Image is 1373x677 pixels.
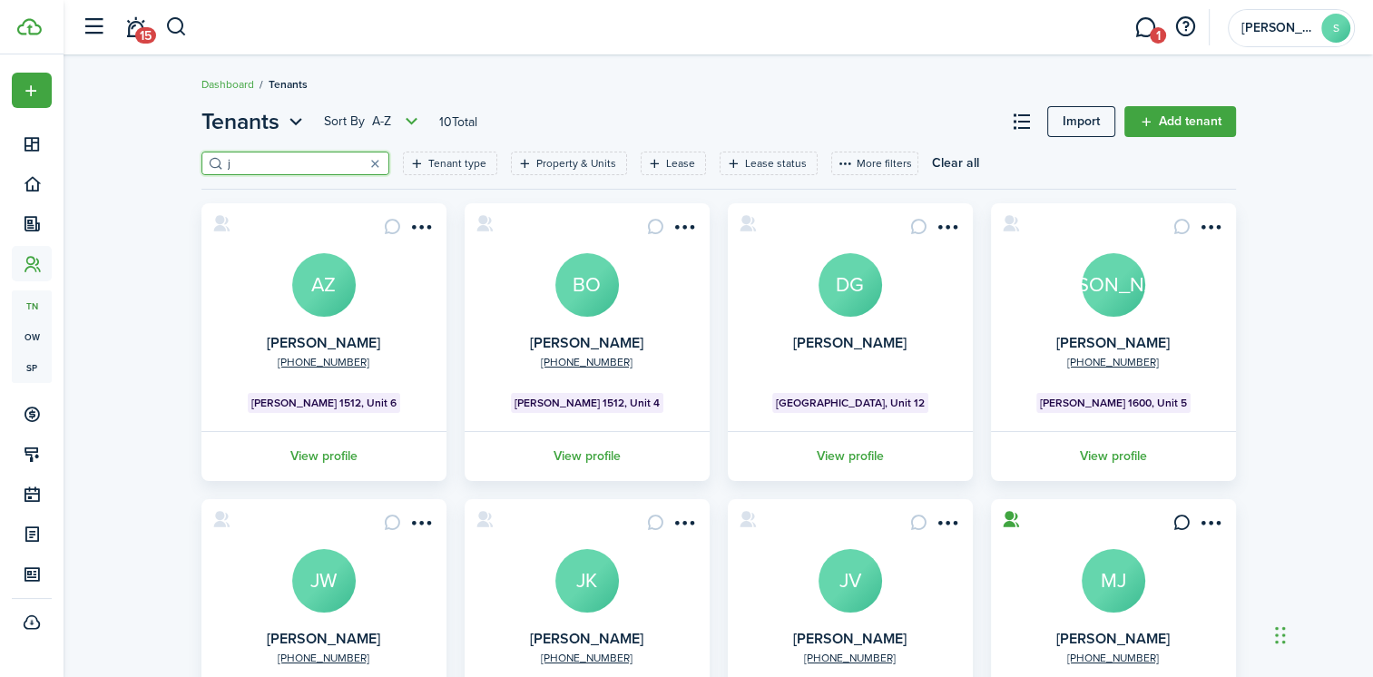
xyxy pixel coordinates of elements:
[793,332,907,353] a: [PERSON_NAME]
[267,628,380,649] a: [PERSON_NAME]
[223,155,383,172] input: Search here...
[932,152,979,175] button: Clear all
[12,73,52,108] button: Open menu
[201,105,308,138] button: Tenants
[1150,27,1166,44] span: 1
[1082,549,1145,613] a: MJ
[324,111,423,132] button: Sort byA-Z
[292,549,356,613] a: JW
[819,549,882,613] a: JV
[201,105,280,138] span: Tenants
[541,354,633,370] a: [PHONE_NUMBER]
[201,105,308,138] button: Open menu
[1128,5,1162,51] a: Messaging
[1170,12,1201,43] button: Open resource center
[462,431,712,481] a: View profile
[1124,106,1236,137] a: Add tenant
[12,321,52,352] a: ow
[515,395,660,411] span: [PERSON_NAME] 1512, Unit 4
[804,650,896,666] a: [PHONE_NUMBER]
[135,27,156,44] span: 15
[555,253,619,317] a: BO
[725,431,976,481] a: View profile
[439,113,477,132] header-page-total: 10 Total
[251,395,397,411] span: [PERSON_NAME] 1512, Unit 6
[363,151,388,176] button: Clear search
[372,113,391,131] span: A-Z
[12,290,52,321] a: tn
[76,10,111,44] button: Open sidebar
[199,431,449,481] a: View profile
[17,18,42,35] img: TenantCloud
[428,155,486,172] filter-tag-label: Tenant type
[1067,650,1159,666] a: [PHONE_NUMBER]
[278,650,369,666] a: [PHONE_NUMBER]
[1275,608,1286,662] div: Drag
[720,152,818,175] filter-tag: Open filter
[1241,22,1314,34] span: Sonja
[1067,354,1159,370] a: [PHONE_NUMBER]
[555,549,619,613] a: JK
[988,431,1239,481] a: View profile
[819,253,882,317] a: DG
[666,155,695,172] filter-tag-label: Lease
[511,152,627,175] filter-tag: Open filter
[776,395,925,411] span: [GEOGRAPHIC_DATA], Unit 12
[267,332,380,353] a: [PERSON_NAME]
[278,354,369,370] a: [PHONE_NUMBER]
[407,218,436,242] button: Open menu
[933,514,962,538] button: Open menu
[831,152,918,175] button: More filters
[1321,14,1350,43] avatar-text: S
[201,76,254,93] a: Dashboard
[1040,395,1187,411] span: [PERSON_NAME] 1600, Unit 5
[541,650,633,666] a: [PHONE_NUMBER]
[324,111,423,132] button: Open menu
[530,628,643,649] a: [PERSON_NAME]
[324,113,372,131] span: Sort by
[1196,514,1225,538] button: Open menu
[165,12,188,43] button: Search
[1082,253,1145,317] a: [PERSON_NAME]
[1056,332,1170,353] a: [PERSON_NAME]
[403,152,497,175] filter-tag: Open filter
[292,253,356,317] a: AZ
[641,152,706,175] filter-tag: Open filter
[1270,590,1360,677] iframe: Chat Widget
[793,628,907,649] a: [PERSON_NAME]
[118,5,152,51] a: Notifications
[269,76,308,93] span: Tenants
[670,514,699,538] button: Open menu
[745,155,807,172] filter-tag-label: Lease status
[933,218,962,242] button: Open menu
[1196,218,1225,242] button: Open menu
[12,352,52,383] a: sp
[1047,106,1115,137] a: Import
[1056,628,1170,649] a: [PERSON_NAME]
[536,155,616,172] filter-tag-label: Property & Units
[670,218,699,242] button: Open menu
[530,332,643,353] a: [PERSON_NAME]
[407,514,436,538] button: Open menu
